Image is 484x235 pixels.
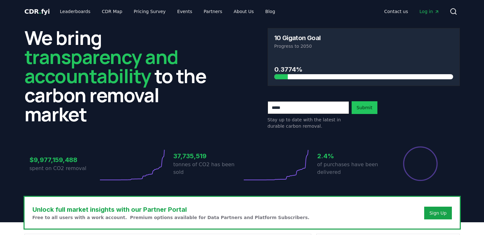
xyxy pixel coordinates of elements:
[419,8,439,15] span: Log in
[39,8,41,15] span: .
[25,44,178,89] span: transparency and accountability
[268,117,349,129] p: Stay up to date with the latest in durable carbon removal.
[379,6,413,17] a: Contact us
[25,8,50,15] span: CDR fyi
[260,6,280,17] a: Blog
[97,6,127,17] a: CDR Map
[199,6,227,17] a: Partners
[30,165,98,172] p: spent on CO2 removal
[379,6,444,17] nav: Main
[414,6,444,17] a: Log in
[173,161,242,176] p: tonnes of CO2 has been sold
[173,151,242,161] h3: 37,735,519
[30,155,98,165] h3: $9,977,159,488
[32,205,310,214] h3: Unlock full market insights with our Partner Portal
[25,28,217,124] h2: We bring to the carbon removal market
[228,6,259,17] a: About Us
[55,6,280,17] nav: Main
[274,35,321,41] h3: 10 Gigaton Goal
[403,146,438,182] div: Percentage of sales delivered
[274,65,453,74] h3: 0.3774%
[129,6,171,17] a: Pricing Survey
[317,151,386,161] h3: 2.4%
[172,6,197,17] a: Events
[352,101,378,114] button: Submit
[55,6,95,17] a: Leaderboards
[25,7,50,16] a: CDR.fyi
[429,210,446,216] a: Sign Up
[274,43,453,49] p: Progress to 2050
[317,161,386,176] p: of purchases have been delivered
[424,207,452,219] button: Sign Up
[32,214,310,221] p: Free to all users with a work account. Premium options available for Data Partners and Platform S...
